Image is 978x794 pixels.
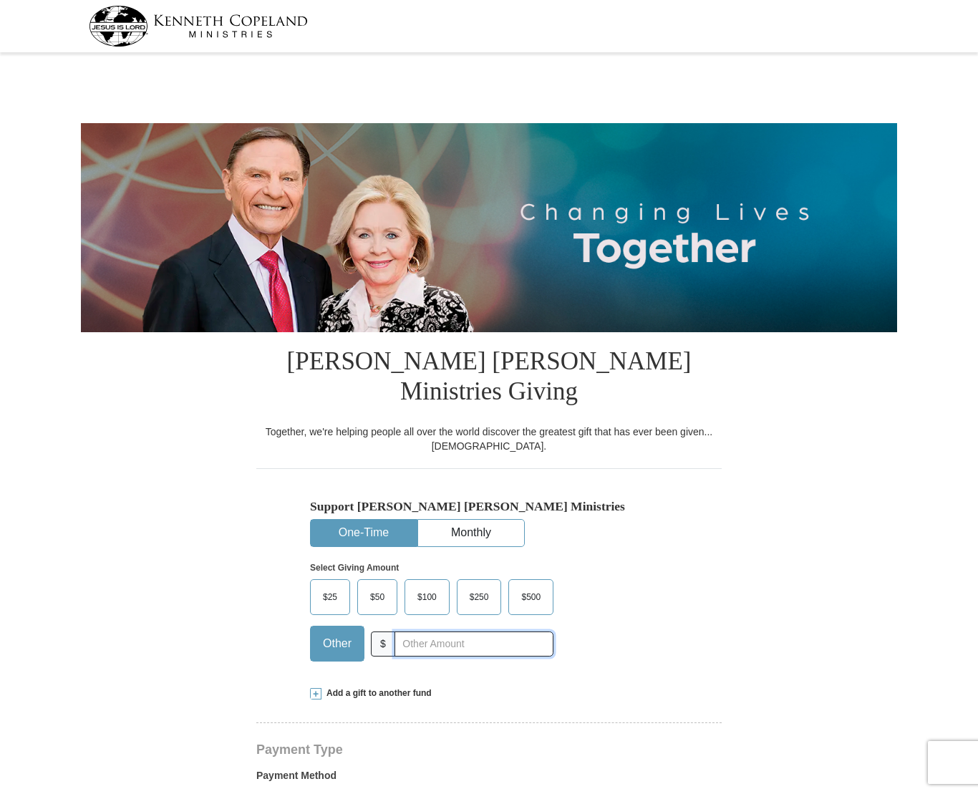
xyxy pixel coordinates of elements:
span: $ [371,631,395,657]
img: kcm-header-logo.svg [89,6,308,47]
span: $25 [316,586,344,608]
span: Add a gift to another fund [321,687,432,699]
h1: [PERSON_NAME] [PERSON_NAME] Ministries Giving [256,332,722,425]
span: Other [316,633,359,654]
button: One-Time [311,520,417,546]
span: $50 [363,586,392,608]
span: $250 [463,586,496,608]
input: Other Amount [394,631,553,657]
h4: Payment Type [256,744,722,755]
label: Payment Method [256,768,722,790]
div: Together, we're helping people all over the world discover the greatest gift that has ever been g... [256,425,722,453]
strong: Select Giving Amount [310,563,399,573]
span: $100 [410,586,444,608]
span: $500 [514,586,548,608]
button: Monthly [418,520,524,546]
h5: Support [PERSON_NAME] [PERSON_NAME] Ministries [310,499,668,514]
